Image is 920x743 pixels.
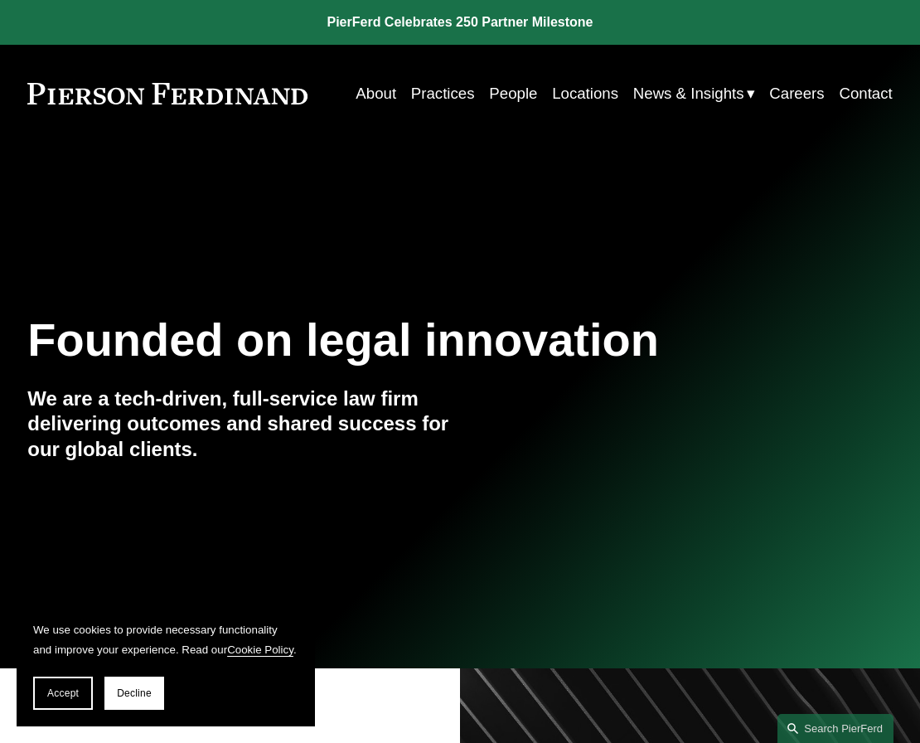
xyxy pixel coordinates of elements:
h1: Founded on legal innovation [27,313,748,367]
a: Practices [411,78,475,109]
span: Decline [117,687,152,699]
a: folder dropdown [633,78,755,109]
button: Decline [104,677,164,710]
span: News & Insights [633,80,744,108]
a: Cookie Policy [227,643,293,656]
a: People [489,78,537,109]
a: Locations [552,78,618,109]
span: Accept [47,687,79,699]
h4: We are a tech-driven, full-service law firm delivering outcomes and shared success for our global... [27,386,460,462]
a: About [356,78,396,109]
a: Careers [769,78,824,109]
a: Contact [839,78,892,109]
section: Cookie banner [17,604,315,726]
p: We use cookies to provide necessary functionality and improve your experience. Read our . [33,620,298,660]
a: Search this site [777,714,893,743]
button: Accept [33,677,93,710]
